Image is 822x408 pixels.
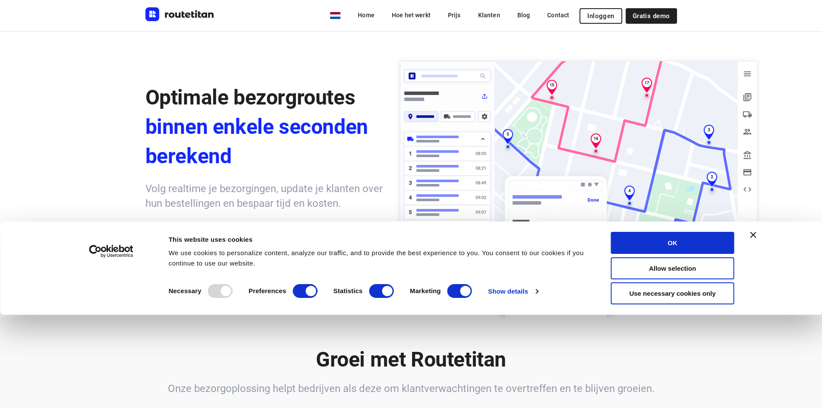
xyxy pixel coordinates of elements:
[394,56,762,318] img: illustration
[145,112,383,171] span: binnen enkele seconden berekend
[510,7,537,23] a: Blog
[145,381,677,396] h6: Onze bezorgoplossing helpt bedrijven als deze om klantverwachtingen te overtreffen en te blijven ...
[249,287,286,294] strong: Preferences
[351,7,381,23] a: Home
[540,7,576,23] a: Contact
[385,7,438,23] a: Hoe het werkt
[441,7,468,23] a: Prijs
[611,257,734,279] button: Allow selection
[169,248,592,269] div: We use cookies to personalize content, analyze our traffic, and to provide the best experience to...
[633,13,670,19] span: Gratis demo
[626,8,677,24] a: Gratis demo
[168,280,169,281] legend: Consent Selection
[471,7,507,23] a: Klanten
[145,7,214,21] img: Routetitan logo
[410,287,441,294] strong: Marketing
[750,232,756,238] button: Close banner
[73,245,149,258] a: Usercentrics Cookiebot - opens in a new window
[334,287,363,294] strong: Statistics
[488,285,538,298] a: Show details
[169,234,592,245] div: This website uses cookies
[587,13,614,19] span: Inloggen
[145,85,356,110] span: Optimale bezorgroutes
[579,8,622,24] button: Inloggen
[316,347,506,372] b: Groei met Routetitan
[145,181,383,211] h6: Volg realtime je bezorgingen, update je klanten over hun bestellingen en bespaar tijd en kosten.
[611,282,734,304] button: Use necessary cookies only
[145,7,214,23] a: Routetitan
[169,287,202,294] strong: Necessary
[611,232,734,254] button: OK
